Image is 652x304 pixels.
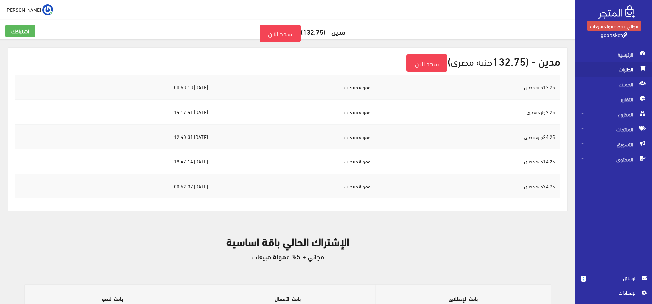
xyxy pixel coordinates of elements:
[376,124,560,149] td: 24.25
[581,62,647,77] span: الطلبات
[5,5,41,14] span: [PERSON_NAME]
[524,182,543,190] small: جنيه مصري
[376,75,560,100] td: 12.25
[527,108,546,116] small: جنيه مصري
[581,274,647,289] a: 2 الرسائل
[575,107,652,122] a: المخزون
[575,152,652,167] a: المحتوى
[586,289,636,297] span: اﻹعدادات
[598,5,635,19] img: .
[15,149,213,174] td: [DATE] 19:47:14
[5,25,570,42] h5: مدين - (132.75)
[581,92,647,107] span: التقارير
[15,174,213,198] td: [DATE] 00:52:37
[587,21,641,31] a: مجاني +5% عمولة مبيعات
[524,157,543,165] small: جنيه مصري
[376,149,560,174] td: 14.25
[30,295,195,302] h6: باقة النمو
[5,4,53,15] a: ... [PERSON_NAME]
[15,124,213,149] td: [DATE] 12:40:31
[213,174,376,198] td: عمولة مبيعات
[8,235,567,247] h2: الإشتراك الحالي باقة اساسية
[575,122,652,137] a: المنتجات
[575,47,652,62] a: الرئيسية
[406,54,447,72] a: سدد الان
[581,137,647,152] span: التسويق
[260,25,301,42] a: سدد الان
[581,276,586,282] span: 2
[206,295,370,302] h6: باقة الأعمال
[601,30,627,39] a: gobasket
[213,100,376,125] td: عمولة مبيعات
[15,54,560,72] h2: مدين - (132.75 )
[581,289,647,300] a: اﻹعدادات
[575,92,652,107] a: التقارير
[5,25,35,37] a: اشتراكك
[15,100,213,125] td: [DATE] 14:17:41
[42,4,53,15] img: ...
[213,124,376,149] td: عمولة مبيعات
[213,149,376,174] td: عمولة مبيعات
[8,253,567,260] h5: مجاني + 5% عمولة مبيعات
[451,52,492,70] small: جنيه مصري
[575,62,652,77] a: الطلبات
[581,47,647,62] span: الرئيسية
[581,77,647,92] span: العملاء
[581,152,647,167] span: المحتوى
[524,83,543,91] small: جنيه مصري
[581,107,647,122] span: المخزون
[213,75,376,100] td: عمولة مبيعات
[376,174,560,198] td: 74.75
[15,75,213,100] td: [DATE] 00:53:13
[376,100,560,125] td: 7.25
[591,274,636,282] span: الرسائل
[524,133,543,141] small: جنيه مصري
[381,295,546,302] h6: باقة الإنطلاق
[575,77,652,92] a: العملاء
[581,122,647,137] span: المنتجات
